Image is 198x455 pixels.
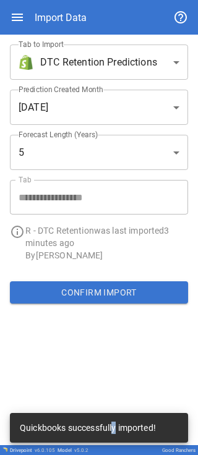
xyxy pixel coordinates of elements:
label: Tab to Import [19,39,64,49]
label: Forecast Length (Years) [19,129,98,140]
span: 5 [19,145,24,160]
img: Drivepoint [2,447,7,452]
div: Good Ranchers [162,448,196,453]
div: Import Data [35,12,87,23]
span: info_outline [10,224,25,239]
p: R - DTC Retention was last imported 3 minutes ago [25,224,188,249]
button: Confirm Import [10,281,188,304]
span: [DATE] [19,100,48,115]
div: Model [58,448,88,453]
p: By [PERSON_NAME] [25,249,188,262]
img: brand icon not found [19,55,33,70]
label: Tab [19,174,32,185]
div: Drivepoint [10,448,55,453]
span: DTC Retention Predictions [40,55,157,70]
span: v 6.0.105 [35,448,55,453]
div: Quickbooks successfully imported! [20,417,156,439]
span: v 5.0.2 [74,448,88,453]
label: Prediction Created Month [19,84,103,95]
